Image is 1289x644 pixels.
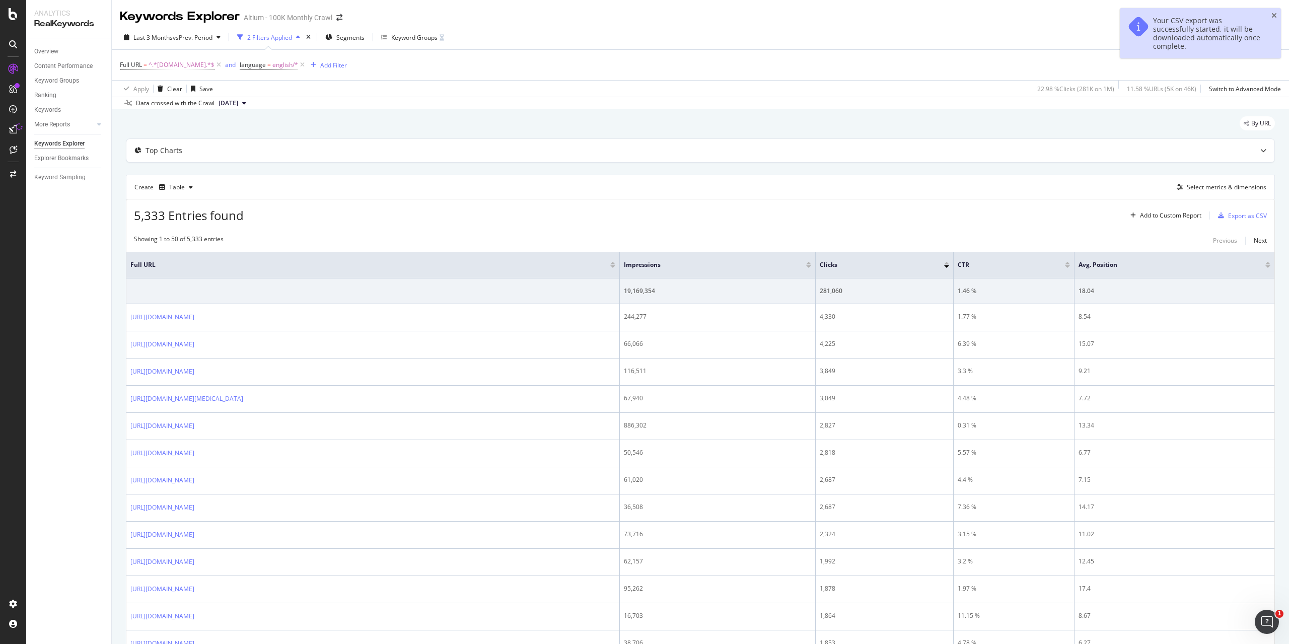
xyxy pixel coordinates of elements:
[336,14,342,21] div: arrow-right-arrow-left
[130,475,194,485] a: [URL][DOMAIN_NAME]
[146,146,182,156] div: Top Charts
[240,60,266,69] span: language
[958,421,1069,430] div: 0.31 %
[1213,236,1237,245] div: Previous
[34,105,61,115] div: Keywords
[1173,181,1266,193] button: Select metrics & dimensions
[958,584,1069,593] div: 1.97 %
[1079,339,1270,348] div: 15.07
[130,448,194,458] a: [URL][DOMAIN_NAME]
[336,33,365,42] span: Segments
[820,287,950,296] div: 281,060
[624,448,811,457] div: 50,546
[624,260,791,269] span: Impressions
[1079,475,1270,484] div: 7.15
[624,584,811,593] div: 95,262
[1187,183,1266,191] div: Select metrics & dimensions
[133,85,149,93] div: Apply
[120,81,149,97] button: Apply
[34,8,103,18] div: Analytics
[34,153,104,164] a: Explorer Bookmarks
[34,90,104,101] a: Ranking
[1079,557,1270,566] div: 12.45
[820,475,950,484] div: 2,687
[130,367,194,377] a: [URL][DOMAIN_NAME]
[624,530,811,539] div: 73,716
[820,367,950,376] div: 3,849
[624,503,811,512] div: 36,508
[130,260,595,269] span: Full URL
[34,172,86,183] div: Keyword Sampling
[321,29,369,45] button: Segments
[34,61,104,71] a: Content Performance
[1079,394,1270,403] div: 7.72
[130,394,243,404] a: [URL][DOMAIN_NAME][MEDICAL_DATA]
[1254,236,1267,245] div: Next
[624,287,811,296] div: 19,169,354
[1079,421,1270,430] div: 13.34
[1271,12,1277,19] div: close toast
[34,61,93,71] div: Content Performance
[958,475,1069,484] div: 4.4 %
[214,97,250,109] button: [DATE]
[1213,235,1237,247] button: Previous
[377,29,448,45] button: Keyword Groups
[624,611,811,620] div: 16,703
[624,367,811,376] div: 116,511
[1153,16,1263,50] div: Your CSV export was successfully started, it will be downloaded automatically once complete.
[820,584,950,593] div: 1,878
[958,394,1069,403] div: 4.48 %
[120,8,240,25] div: Keywords Explorer
[267,60,271,69] span: =
[134,179,197,195] div: Create
[958,448,1069,457] div: 5.57 %
[820,530,950,539] div: 2,324
[244,13,332,23] div: Altium - 100K Monthly Crawl
[130,421,194,431] a: [URL][DOMAIN_NAME]
[1079,448,1270,457] div: 6.77
[130,611,194,621] a: [URL][DOMAIN_NAME]
[225,60,236,69] button: and
[34,105,104,115] a: Keywords
[34,138,104,149] a: Keywords Explorer
[34,138,85,149] div: Keywords Explorer
[1228,211,1267,220] div: Export as CSV
[34,76,79,86] div: Keyword Groups
[820,394,950,403] div: 3,049
[130,530,194,540] a: [URL][DOMAIN_NAME]
[1127,85,1196,93] div: 11.58 % URLs ( 5K on 46K )
[34,153,89,164] div: Explorer Bookmarks
[1205,81,1281,97] button: Switch to Advanced Mode
[167,85,182,93] div: Clear
[958,339,1069,348] div: 6.39 %
[34,90,56,101] div: Ranking
[820,421,950,430] div: 2,827
[136,99,214,108] div: Data crossed with the Crawl
[1209,85,1281,93] div: Switch to Advanced Mode
[307,59,347,71] button: Add Filter
[958,367,1069,376] div: 3.3 %
[1079,530,1270,539] div: 11.02
[130,584,194,594] a: [URL][DOMAIN_NAME]
[624,421,811,430] div: 886,302
[1079,367,1270,376] div: 9.21
[958,260,1049,269] span: CTR
[391,33,438,42] div: Keyword Groups
[624,475,811,484] div: 61,020
[1079,584,1270,593] div: 17.4
[149,58,214,72] span: ^.*[DOMAIN_NAME].*$
[624,339,811,348] div: 66,066
[1255,610,1279,634] iframe: Intercom live chat
[1126,207,1201,224] button: Add to Custom Report
[134,207,244,224] span: 5,333 Entries found
[958,312,1069,321] div: 1.77 %
[133,33,173,42] span: Last 3 Months
[34,119,94,130] a: More Reports
[272,58,298,72] span: english/*
[34,18,103,30] div: RealKeywords
[130,312,194,322] a: [URL][DOMAIN_NAME]
[820,503,950,512] div: 2,687
[120,29,225,45] button: Last 3 MonthsvsPrev. Period
[233,29,304,45] button: 2 Filters Applied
